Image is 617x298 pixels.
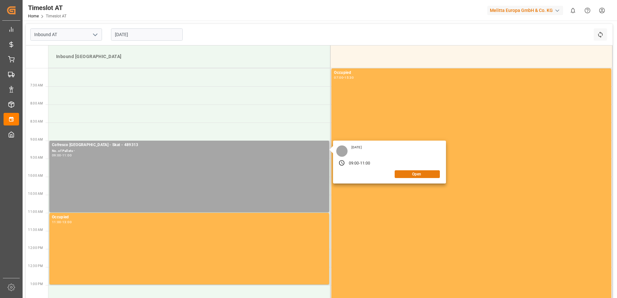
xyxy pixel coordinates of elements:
div: Occupied [52,214,327,221]
span: 12:00 PM [28,246,43,250]
div: 15:30 [344,76,354,79]
div: 09:00 [52,154,61,157]
input: DD.MM.YYYY [111,28,183,41]
span: 9:00 AM [30,138,43,141]
div: Occupied [334,70,609,76]
div: Cofresco [GEOGRAPHIC_DATA] - Skat - 489313 [52,142,327,148]
div: No. of Pallets - [52,148,327,154]
div: 11:00 [62,154,72,157]
div: 09:00 [349,161,359,166]
button: show 0 new notifications [566,3,580,18]
button: Open [395,170,440,178]
span: 10:30 AM [28,192,43,195]
div: Timeslot AT [28,3,66,13]
div: 11:00 [52,221,61,223]
span: 9:30 AM [30,156,43,159]
div: 07:00 [334,76,343,79]
a: Home [28,14,39,18]
div: - [359,161,360,166]
div: 11:00 [360,161,370,166]
div: [DATE] [349,145,364,150]
span: 11:30 AM [28,228,43,232]
button: Help Center [580,3,595,18]
span: 8:00 AM [30,102,43,105]
input: Type to search/select [30,28,102,41]
button: open menu [90,30,100,40]
div: - [61,154,62,157]
span: 7:30 AM [30,84,43,87]
div: - [61,221,62,223]
span: 11:00 AM [28,210,43,214]
div: Inbound [GEOGRAPHIC_DATA] [54,51,325,63]
span: 10:00 AM [28,174,43,177]
span: 12:30 PM [28,264,43,268]
button: Melitta Europa GmbH & Co. KG [487,4,566,16]
span: 8:30 AM [30,120,43,123]
div: 13:00 [62,221,72,223]
div: - [343,76,344,79]
div: Melitta Europa GmbH & Co. KG [487,6,563,15]
span: 1:00 PM [30,282,43,286]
